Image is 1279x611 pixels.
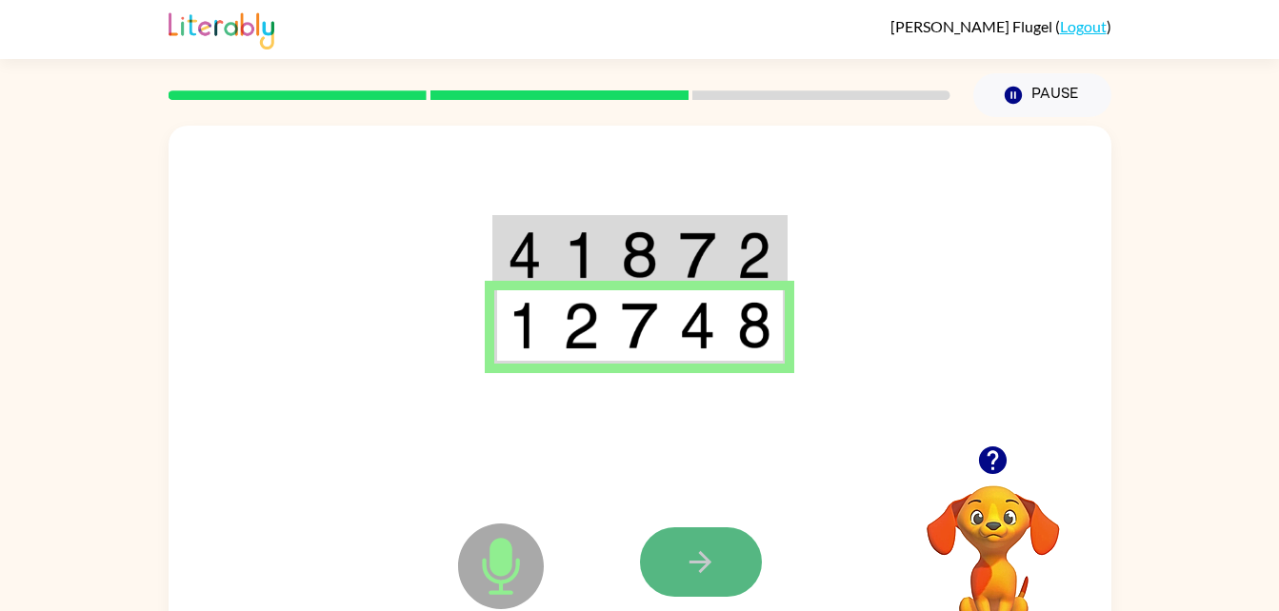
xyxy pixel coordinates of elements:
img: 2 [563,302,599,349]
a: Logout [1060,17,1107,35]
img: 1 [508,302,542,349]
div: ( ) [890,17,1111,35]
img: 8 [737,302,771,349]
img: 4 [679,302,715,349]
img: 1 [563,231,599,279]
img: 7 [621,302,657,349]
img: 2 [737,231,771,279]
button: Pause [973,73,1111,117]
img: Literably [169,8,274,49]
img: 7 [679,231,715,279]
img: 4 [508,231,542,279]
span: [PERSON_NAME] Flugel [890,17,1055,35]
img: 8 [621,231,657,279]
